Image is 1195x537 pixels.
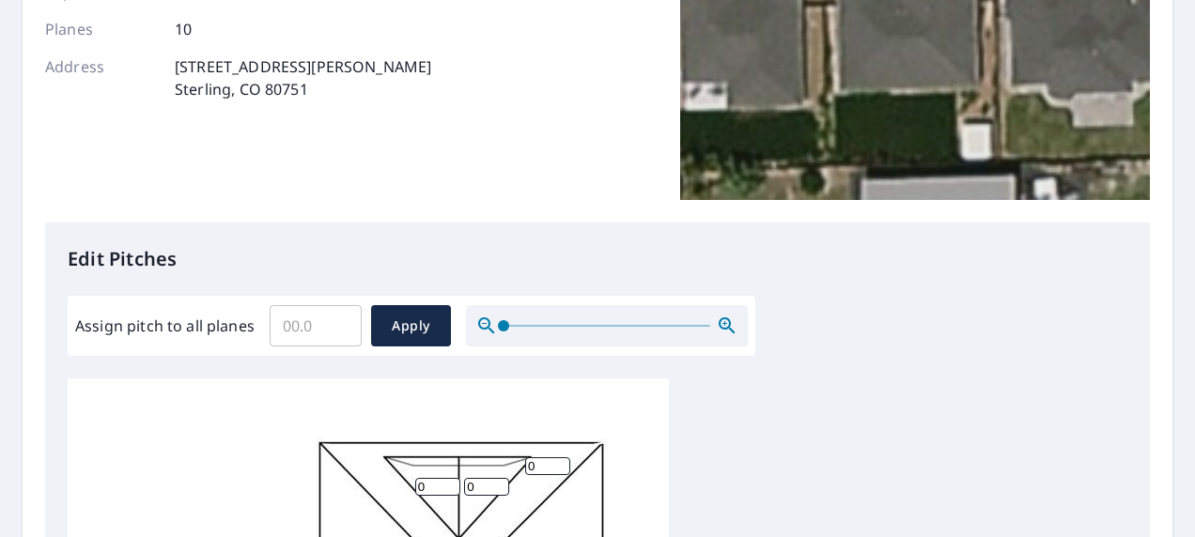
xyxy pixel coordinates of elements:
[45,55,158,100] p: Address
[175,18,192,40] p: 10
[175,55,431,100] p: [STREET_ADDRESS][PERSON_NAME] Sterling, CO 80751
[386,315,436,338] span: Apply
[75,315,255,337] label: Assign pitch to all planes
[68,245,1127,273] p: Edit Pitches
[371,305,451,346] button: Apply
[45,18,158,40] p: Planes
[270,299,362,352] input: 00.0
